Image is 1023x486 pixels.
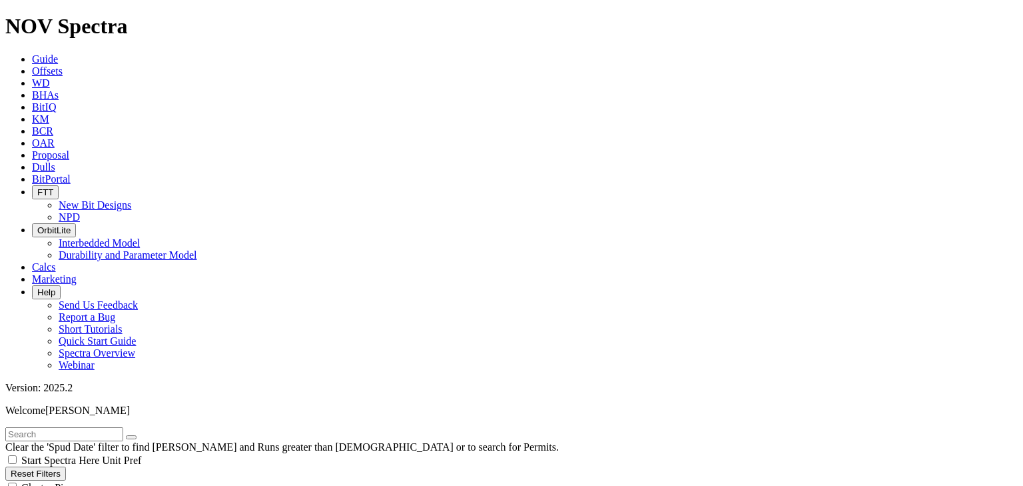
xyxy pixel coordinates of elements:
span: Clear the 'Spud Date' filter to find [PERSON_NAME] and Runs greater than [DEMOGRAPHIC_DATA] or to... [5,441,559,453]
span: [PERSON_NAME] [45,405,130,416]
a: BCR [32,125,53,137]
a: Short Tutorials [59,323,123,335]
a: NPD [59,211,80,223]
a: Guide [32,53,58,65]
a: BHAs [32,89,59,101]
span: OrbitLite [37,225,71,235]
a: Proposal [32,149,69,161]
div: Version: 2025.2 [5,382,1018,394]
a: Offsets [32,65,63,77]
p: Welcome [5,405,1018,417]
a: BitIQ [32,101,56,113]
a: BitPortal [32,173,71,185]
span: Help [37,287,55,297]
a: WD [32,77,50,89]
a: Report a Bug [59,311,115,323]
button: OrbitLite [32,223,76,237]
span: FTT [37,187,53,197]
a: Webinar [59,359,95,371]
a: New Bit Designs [59,199,131,211]
a: Durability and Parameter Model [59,249,197,261]
a: Spectra Overview [59,347,135,359]
a: Send Us Feedback [59,299,138,311]
a: Dulls [32,161,55,173]
a: Quick Start Guide [59,335,136,347]
a: KM [32,113,49,125]
a: OAR [32,137,55,149]
button: Help [32,285,61,299]
a: Marketing [32,273,77,285]
a: Calcs [32,261,56,273]
a: Interbedded Model [59,237,140,249]
h1: NOV Spectra [5,14,1018,39]
button: Reset Filters [5,467,66,481]
input: Start Spectra Here [8,455,17,464]
input: Search [5,427,123,441]
span: Unit Pref [102,455,141,466]
button: FTT [32,185,59,199]
span: Start Spectra Here [21,455,99,466]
